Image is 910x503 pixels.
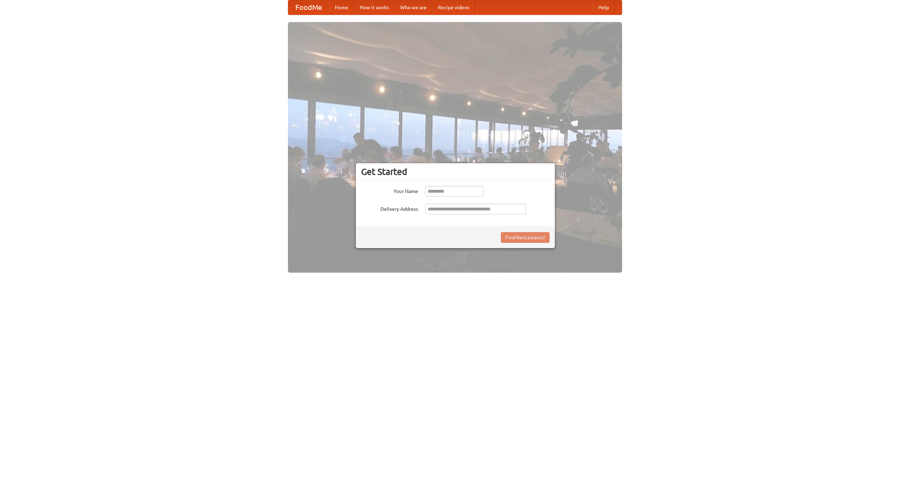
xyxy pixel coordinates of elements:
a: Recipe videos [432,0,475,15]
a: Help [593,0,615,15]
label: Your Name [361,186,418,195]
a: FoodMe [288,0,329,15]
button: Find Restaurants! [501,232,550,243]
a: Who we are [395,0,432,15]
label: Delivery Address [361,204,418,213]
a: How it works [354,0,395,15]
h3: Get Started [361,166,550,177]
a: Home [329,0,354,15]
